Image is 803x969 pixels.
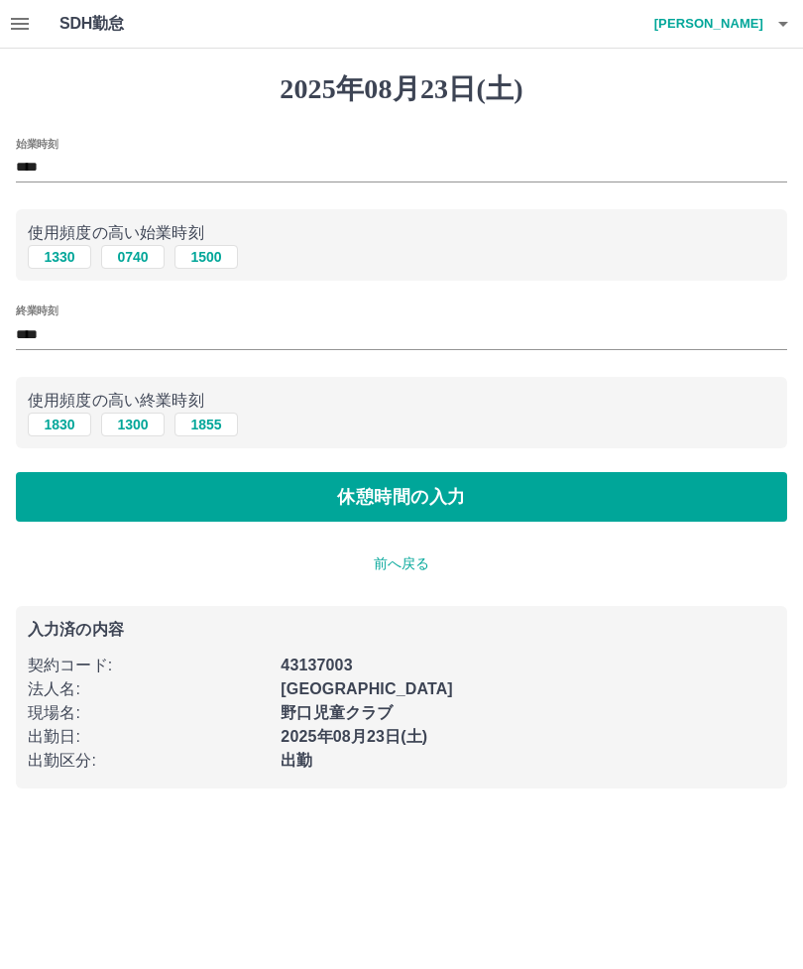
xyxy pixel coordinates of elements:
button: 1855 [174,413,238,436]
label: 始業時刻 [16,136,57,151]
p: 使用頻度の高い始業時刻 [28,221,775,245]
button: 0740 [101,245,165,269]
button: 1330 [28,245,91,269]
b: 野口児童クラブ [281,704,393,721]
p: 契約コード : [28,654,269,677]
b: 43137003 [281,657,352,673]
button: 1300 [101,413,165,436]
p: 出勤日 : [28,725,269,749]
label: 終業時刻 [16,303,57,318]
p: 法人名 : [28,677,269,701]
p: 出勤区分 : [28,749,269,773]
b: [GEOGRAPHIC_DATA] [281,680,453,697]
button: 1830 [28,413,91,436]
button: 1500 [174,245,238,269]
p: 使用頻度の高い終業時刻 [28,389,775,413]
b: 2025年08月23日(土) [281,728,427,745]
p: 入力済の内容 [28,622,775,638]
p: 前へ戻る [16,553,787,574]
p: 現場名 : [28,701,269,725]
b: 出勤 [281,752,312,769]
button: 休憩時間の入力 [16,472,787,522]
h1: 2025年08月23日(土) [16,72,787,106]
